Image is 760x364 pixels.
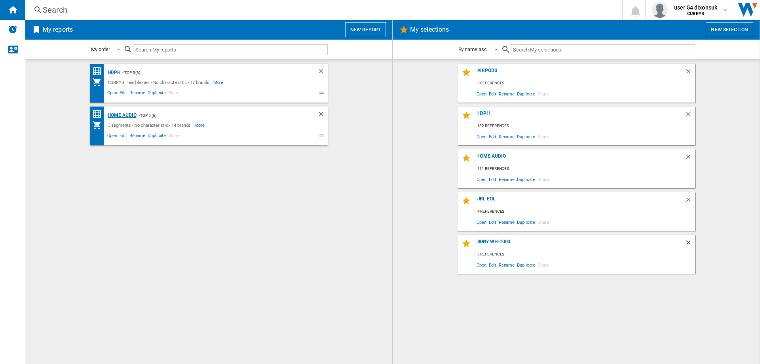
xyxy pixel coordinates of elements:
button: New report [345,22,386,37]
div: 3 segments - No characteristic - 14 brands [106,120,195,130]
span: Share [167,132,181,141]
span: Share [536,217,550,227]
span: Rename [498,217,516,227]
div: My Assortment [92,120,106,130]
span: Duplicate [516,217,536,227]
div: - Top 5 (6) [120,68,301,78]
span: Duplicate [516,131,536,142]
div: Sony WH-1000 [475,239,685,250]
span: Share [536,88,550,99]
span: Rename [128,89,146,99]
span: Edit [118,89,128,99]
span: Rename [498,174,516,185]
input: Search My selections [511,44,695,55]
span: Rename [498,88,516,99]
div: Home Audio [106,111,137,120]
span: Open [475,131,488,142]
span: Rename [498,259,516,270]
span: Rename [128,132,146,141]
div: 111 references [475,164,695,174]
div: Airpods [475,68,685,78]
div: Search [43,4,602,15]
div: Price Matrix [92,67,106,76]
span: More [194,120,206,130]
div: By name asc. [458,46,488,52]
div: Delete [685,196,695,207]
div: 182 references [475,121,695,131]
span: user 54 dixonsuk [674,4,717,11]
span: Edit [488,88,498,99]
span: Share [167,89,181,99]
input: Search My reports [133,44,328,55]
span: Duplicate [516,174,536,185]
span: Open [475,217,488,227]
span: Share [536,131,550,142]
span: Duplicate [516,88,536,99]
div: Delete [685,111,695,121]
div: CURRYS:Headphones - No characteristic - 17 brands [106,78,213,87]
span: Share [536,259,550,270]
div: My Assortment [92,78,106,87]
div: - Top 5 (6) [137,111,302,120]
b: CURRYS [687,11,704,16]
div: JBL EOL [475,196,685,207]
span: Duplicate [146,132,167,141]
img: alerts-logo.svg [8,25,17,34]
img: profile.jpg [652,2,668,18]
span: Duplicate [146,89,167,99]
span: Edit [118,132,128,141]
span: Open [475,259,488,270]
span: Rename [498,131,516,142]
span: Open [106,89,119,99]
div: 4 references [475,207,695,217]
div: Home Audio [475,153,685,164]
span: Edit [488,174,498,185]
span: More [213,78,225,87]
div: Delete [317,111,328,120]
div: HDPH [475,111,685,121]
div: HDPH [106,68,121,78]
span: Open [475,174,488,185]
div: Delete [685,153,695,164]
span: Edit [488,217,498,227]
span: Open [106,132,119,141]
div: Delete [685,68,695,78]
div: 3 references [475,250,695,259]
span: Edit [488,259,498,270]
h2: My reports [41,22,74,37]
div: 3 references [475,78,695,88]
div: Delete [685,239,695,250]
span: Edit [488,131,498,142]
button: New selection [706,22,753,37]
span: Open [475,88,488,99]
div: Delete [317,68,328,78]
div: My order [91,46,110,52]
h2: My selections [408,22,450,37]
span: Share [536,174,550,185]
span: Duplicate [516,259,536,270]
div: Price Matrix [92,109,106,119]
